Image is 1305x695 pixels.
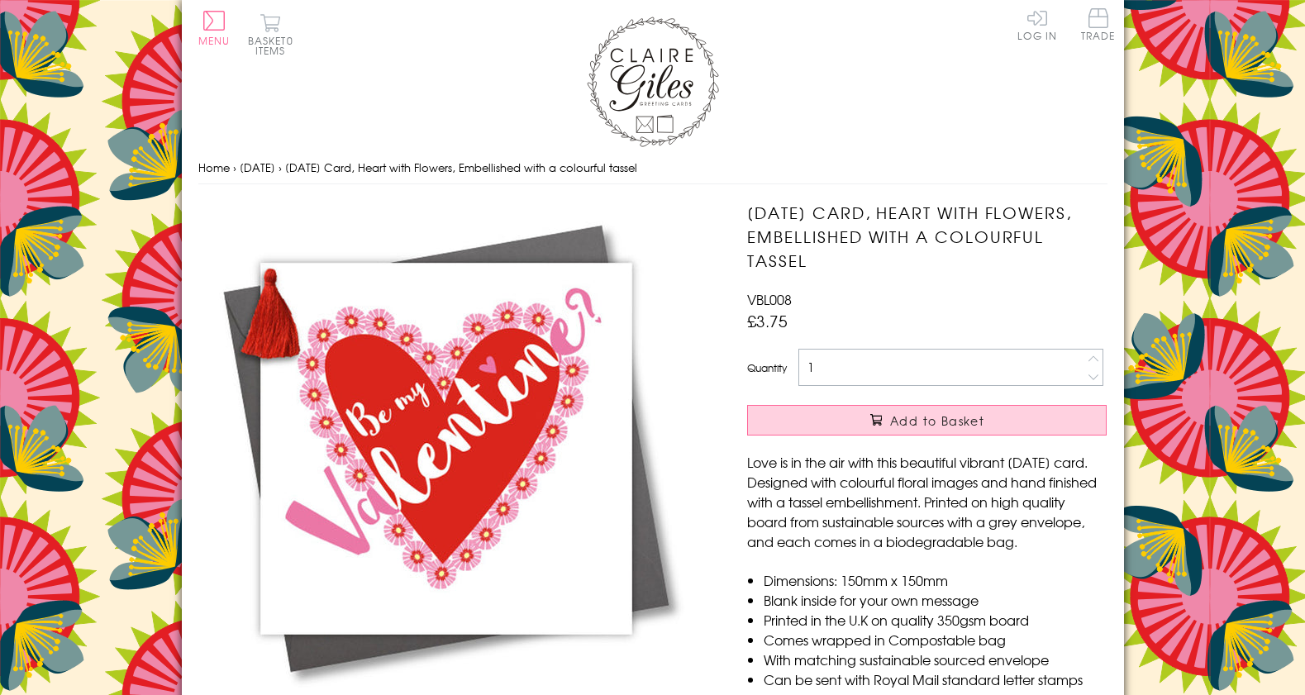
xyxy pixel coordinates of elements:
[747,405,1107,436] button: Add to Basket
[764,650,1107,669] li: With matching sustainable sourced envelope
[747,289,792,309] span: VBL008
[233,159,236,175] span: ›
[198,33,231,48] span: Menu
[198,11,231,45] button: Menu
[279,159,282,175] span: ›
[587,17,719,147] img: Claire Giles Greetings Cards
[240,159,275,175] a: [DATE]
[1081,8,1116,44] a: Trade
[747,452,1107,551] p: Love is in the air with this beautiful vibrant [DATE] card. Designed with colourful floral images...
[764,590,1107,610] li: Blank inside for your own message
[255,33,293,58] span: 0 items
[1017,8,1057,40] a: Log In
[890,412,984,429] span: Add to Basket
[248,13,293,55] button: Basket0 items
[1081,8,1116,40] span: Trade
[198,151,1107,185] nav: breadcrumbs
[198,159,230,175] a: Home
[747,309,788,332] span: £3.75
[764,610,1107,630] li: Printed in the U.K on quality 350gsm board
[285,159,637,175] span: [DATE] Card, Heart with Flowers, Embellished with a colourful tassel
[764,630,1107,650] li: Comes wrapped in Compostable bag
[747,201,1107,272] h1: [DATE] Card, Heart with Flowers, Embellished with a colourful tassel
[747,360,787,375] label: Quantity
[764,669,1107,689] li: Can be sent with Royal Mail standard letter stamps
[764,570,1107,590] li: Dimensions: 150mm x 150mm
